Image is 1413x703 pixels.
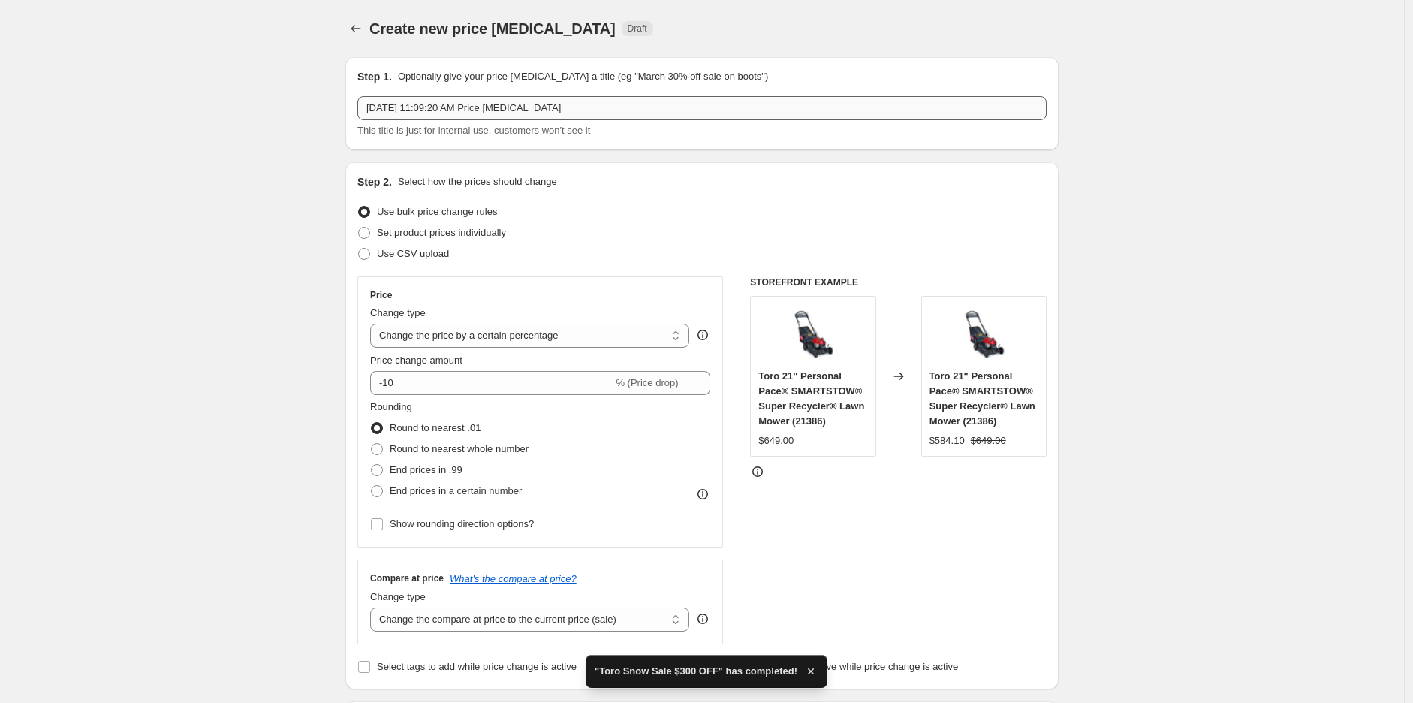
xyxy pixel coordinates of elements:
span: Use bulk price change rules [377,206,497,217]
span: Select tags to remove while price change is active [743,661,959,672]
p: Select how the prices should change [398,174,557,189]
span: Price change amount [370,355,462,366]
button: What's the compare at price? [450,573,577,584]
h3: Price [370,289,392,301]
span: Select tags to add while price change is active [377,661,577,672]
h2: Step 2. [357,174,392,189]
span: Show rounding direction options? [390,518,534,530]
span: Draft [628,23,647,35]
input: -15 [370,371,613,395]
span: End prices in a certain number [390,485,522,496]
strike: $649.00 [971,433,1006,448]
span: Change type [370,307,426,318]
span: Rounding [370,401,412,412]
div: help [695,327,710,342]
h3: Compare at price [370,572,444,584]
img: toro-walk-behind-mowers-toro-21-personal-pace-smartstow-super-recycler-lawn-mower-21386-tor-21386... [954,304,1014,364]
p: Optionally give your price [MEDICAL_DATA] a title (eg "March 30% off sale on boots") [398,69,768,84]
span: Toro 21" Personal Pace® SMARTSTOW® Super Recycler® Lawn Mower (21386) [929,370,1035,427]
span: % (Price drop) [616,377,678,388]
input: 30% off holiday sale [357,96,1047,120]
div: $584.10 [929,433,965,448]
img: toro-walk-behind-mowers-toro-21-personal-pace-smartstow-super-recycler-lawn-mower-21386-tor-21386... [783,304,843,364]
h6: STOREFRONT EXAMPLE [750,276,1047,288]
span: End prices in .99 [390,464,462,475]
span: Change type [370,591,426,602]
span: Set product prices individually [377,227,506,238]
span: "Toro Snow Sale $300 OFF" has completed! [595,664,797,679]
div: $649.00 [758,433,794,448]
span: Use CSV upload [377,248,449,259]
span: This title is just for internal use, customers won't see it [357,125,590,136]
span: Round to nearest whole number [390,443,529,454]
span: Toro 21" Personal Pace® SMARTSTOW® Super Recycler® Lawn Mower (21386) [758,370,864,427]
span: Create new price [MEDICAL_DATA] [369,20,616,37]
button: Price change jobs [345,18,366,39]
div: help [695,611,710,626]
h2: Step 1. [357,69,392,84]
span: Round to nearest .01 [390,422,481,433]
